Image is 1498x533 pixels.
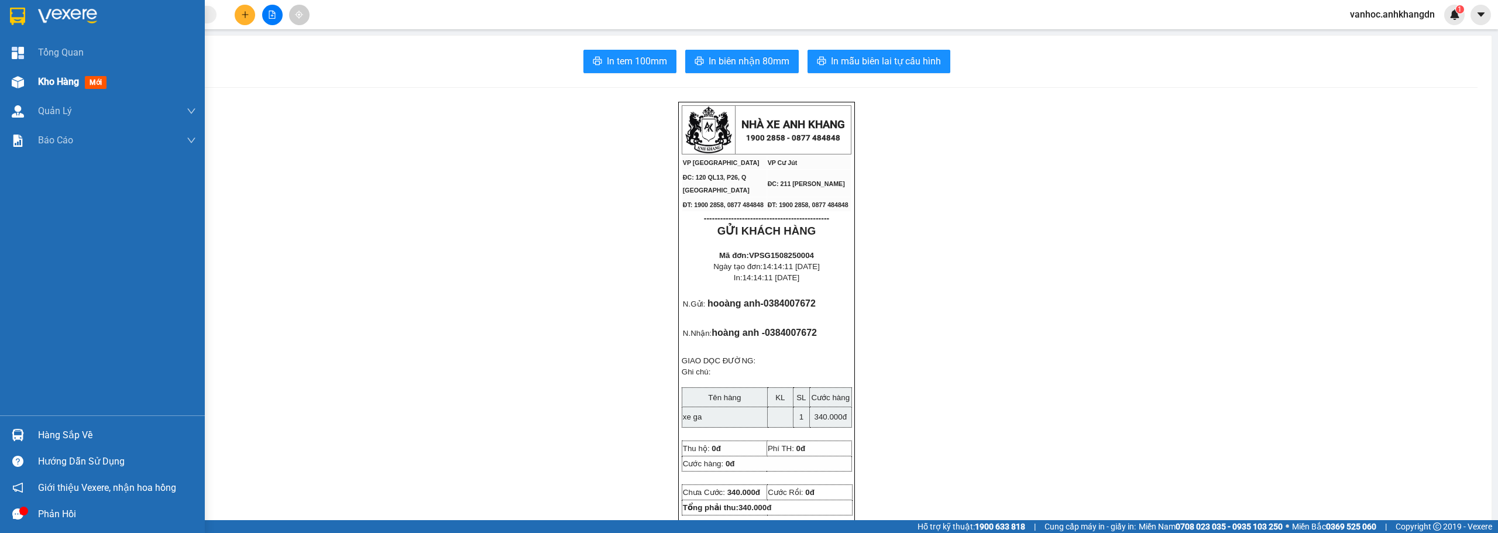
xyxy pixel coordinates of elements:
[768,159,798,166] span: VP Cư Jút
[1034,520,1036,533] span: |
[775,393,785,402] span: KL
[1139,520,1283,533] span: Miền Nam
[685,106,732,153] img: logo
[768,180,845,187] span: ĐC: 211 [PERSON_NAME]
[704,214,829,223] span: ----------------------------------------------
[683,174,750,194] span: ĐC: 120 QL13, P26, Q [GEOGRAPHIC_DATA]
[814,412,847,421] span: 340.000đ
[749,251,814,260] span: VPSG1508250004
[727,488,760,497] span: 340.000đ
[1433,522,1441,531] span: copyright
[683,201,764,208] span: ĐT: 1900 2858, 0877 484848
[235,5,255,25] button: plus
[683,459,723,468] span: Cước hàng:
[808,50,950,73] button: printerIn mẫu biên lai tự cấu hình
[1476,9,1486,20] span: caret-down
[713,262,820,271] span: Ngày tạo đơn:
[831,54,941,68] span: In mẫu biên lai tự cấu hình
[1045,520,1136,533] span: Cung cấp máy in - giấy in:
[706,520,750,527] span: Người gửi hàng
[682,367,711,376] span: Ghi chú:
[12,456,23,467] span: question-circle
[817,56,826,67] span: printer
[768,488,815,497] span: Cước Rồi:
[12,429,24,441] img: warehouse-icon
[38,480,176,495] span: Giới thiệu Vexere, nhận hoa hồng
[683,159,760,166] span: VP [GEOGRAPHIC_DATA]
[791,520,833,527] span: NV tạo đơn
[38,45,84,60] span: Tổng Quan
[811,393,850,402] span: Cước hàng
[38,453,196,470] div: Hướng dẫn sử dụng
[683,503,771,512] strong: Tổng phải thu:
[709,54,789,68] span: In biên nhận 80mm
[268,11,276,19] span: file-add
[799,412,803,421] span: 1
[38,133,73,147] span: Báo cáo
[12,47,24,59] img: dashboard-icon
[593,56,602,67] span: printer
[743,273,800,282] span: 14:14:11 [DATE]
[765,328,817,338] span: 0384007672
[583,50,676,73] button: printerIn tem 100mm
[38,427,196,444] div: Hàng sắp về
[1385,520,1387,533] span: |
[712,444,721,453] span: 0đ
[1176,522,1283,531] strong: 0708 023 035 - 0935 103 250
[734,273,799,282] span: In:
[38,506,196,523] div: Phản hồi
[712,328,817,338] span: hoàng anh -
[1341,7,1444,22] span: vanhoc.anhkhangdn
[683,488,760,497] span: Chưa Cước:
[682,356,755,365] span: GIAO DỌC ĐƯỜNG:
[38,104,72,118] span: Quản Lý
[241,11,249,19] span: plus
[262,5,283,25] button: file-add
[1286,524,1289,529] span: ⚪️
[1292,520,1376,533] span: Miền Bắc
[708,393,741,402] span: Tên hàng
[717,225,816,237] strong: GỬI KHÁCH HÀNG
[726,459,735,468] span: 0đ
[796,393,806,402] span: SL
[741,118,845,131] strong: NHÀ XE ANH KHANG
[685,50,799,73] button: printerIn biên nhận 80mm
[1456,5,1464,13] sup: 1
[738,503,771,512] span: 340.000đ
[607,54,667,68] span: In tem 100mm
[683,329,712,338] span: N.Nhận:
[796,444,806,453] span: 0đ
[1449,9,1460,20] img: icon-new-feature
[12,508,23,520] span: message
[12,105,24,118] img: warehouse-icon
[12,482,23,493] span: notification
[10,8,25,25] img: logo-vxr
[187,106,196,116] span: down
[762,262,820,271] span: 14:14:11 [DATE]
[695,56,704,67] span: printer
[918,520,1025,533] span: Hỗ trợ kỹ thuật:
[683,412,702,421] span: xe ga
[1470,5,1491,25] button: caret-down
[187,136,196,145] span: down
[12,76,24,88] img: warehouse-icon
[295,11,303,19] span: aim
[1326,522,1376,531] strong: 0369 525 060
[1458,5,1462,13] span: 1
[768,201,848,208] span: ĐT: 1900 2858, 0877 484848
[719,251,814,260] strong: Mã đơn:
[289,5,310,25] button: aim
[764,298,816,308] span: 0384007672
[38,76,79,87] span: Kho hàng
[85,76,106,89] span: mới
[975,522,1025,531] strong: 1900 633 818
[761,298,816,308] span: -
[805,488,815,497] span: 0đ
[683,444,710,453] span: Thu hộ:
[683,300,705,308] span: N.Gửi:
[12,135,24,147] img: solution-icon
[768,444,794,453] span: Phí TH:
[707,298,761,308] span: hooàng anh
[746,133,840,142] strong: 1900 2858 - 0877 484848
